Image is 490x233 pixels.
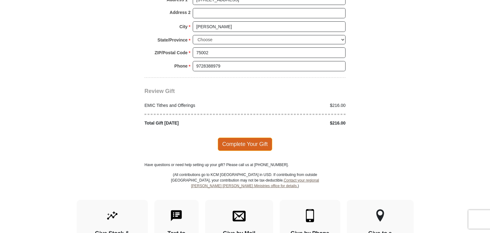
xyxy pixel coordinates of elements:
[144,162,346,168] p: Have questions or need help setting up your gift? Please call us at [PHONE_NUMBER].
[144,88,175,94] span: Review Gift
[245,120,349,126] div: $216.00
[376,209,385,222] img: other-region
[106,209,119,222] img: give-by-stock.svg
[141,102,245,109] div: EMIC Tithes and Offerings
[245,102,349,109] div: $216.00
[170,209,183,222] img: text-to-give.svg
[170,8,191,17] strong: Address 2
[233,209,246,222] img: envelope.svg
[218,138,273,151] span: Complete Your Gift
[171,172,319,200] p: (All contributions go to KCM [GEOGRAPHIC_DATA] in USD. If contributing from outside [GEOGRAPHIC_D...
[157,36,187,44] strong: State/Province
[179,22,187,31] strong: City
[174,62,188,70] strong: Phone
[141,120,245,126] div: Total Gift [DATE]
[303,209,316,222] img: mobile.svg
[155,48,188,57] strong: ZIP/Postal Code
[191,178,319,188] a: Contact your regional [PERSON_NAME] [PERSON_NAME] Ministries office for details.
